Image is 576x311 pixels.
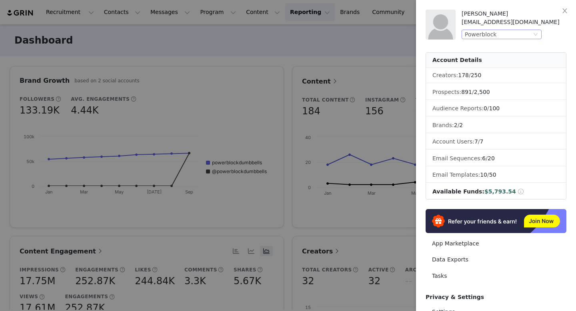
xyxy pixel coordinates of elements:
span: 2,500 [474,89,490,95]
span: 2 [459,122,463,128]
span: 10 [480,171,487,178]
a: App Marketplace [426,236,566,251]
span: $5,793.54 [484,188,516,195]
span: 178 [458,72,469,78]
span: 2 [454,122,458,128]
span: / [480,171,496,178]
i: icon: down [533,32,538,38]
li: Audience Reports: / [426,101,566,116]
div: Powerblock [465,30,496,39]
span: Privacy & Settings [426,294,484,300]
span: 0 [484,105,487,112]
span: 100 [489,105,500,112]
li: Brands: [426,118,566,133]
li: Creators: [426,68,566,83]
span: 7 [480,138,484,145]
div: [PERSON_NAME] [462,10,566,18]
span: / [482,155,494,161]
span: / [458,72,481,78]
span: / [461,89,490,95]
li: Prospects: [426,85,566,100]
span: 20 [488,155,495,161]
span: 6 [482,155,486,161]
a: Tasks [426,269,566,283]
span: 7 [474,138,478,145]
div: [EMAIL_ADDRESS][DOMAIN_NAME] [462,18,566,26]
div: Account Details [426,53,566,68]
span: / [454,122,463,128]
span: 891 [461,89,472,95]
li: Email Templates: [426,167,566,183]
span: Available Funds: [432,188,484,195]
img: placeholder-profile.jpg [426,10,456,40]
a: Data Exports [426,252,566,267]
img: Refer & Earn [426,209,566,233]
i: icon: close [562,8,568,14]
li: Email Sequences: [426,151,566,166]
span: 250 [471,72,482,78]
span: / [474,138,484,145]
span: 50 [489,171,496,178]
li: Account Users: [426,134,566,150]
